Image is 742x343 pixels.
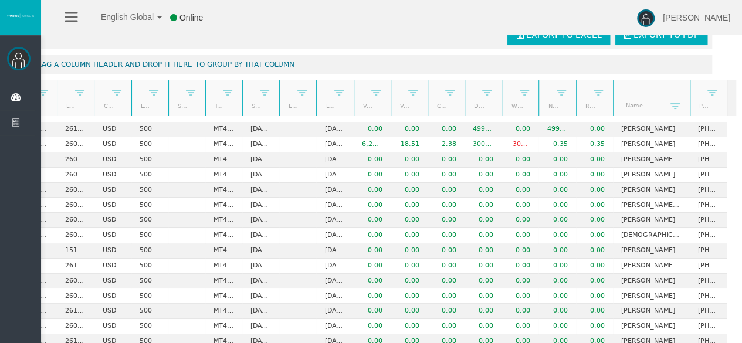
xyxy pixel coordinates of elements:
[692,98,711,114] a: Phone
[613,288,690,304] td: [PERSON_NAME]
[242,137,279,152] td: [DATE]
[242,122,279,137] td: [DATE]
[316,152,353,168] td: [DATE]
[131,122,168,137] td: 500
[354,319,391,334] td: 0.00
[613,228,690,243] td: [DEMOGRAPHIC_DATA][PERSON_NAME]
[355,98,375,114] a: Volume
[576,243,613,259] td: 0.00
[613,183,690,198] td: [PERSON_NAME]
[131,319,168,334] td: 500
[242,274,279,289] td: [DATE]
[319,98,338,114] a: Last trade date
[391,304,428,319] td: 0.00
[205,259,242,274] td: MT4 LiveFixedSpreadAccount
[502,304,538,319] td: 0.00
[538,274,575,289] td: 0.00
[242,304,279,319] td: [DATE]
[576,213,613,228] td: 0.00
[465,259,502,274] td: 0.00
[576,274,613,289] td: 0.00
[57,288,94,304] td: 26099068
[179,13,203,22] span: Online
[502,228,538,243] td: 0.00
[86,12,154,22] span: English Global
[57,122,94,137] td: 26101244
[205,304,242,319] td: MT4 LiveFixedSpreadAccount
[502,183,538,198] td: 0.00
[57,152,94,168] td: 26099201
[538,319,575,334] td: 0.00
[354,152,391,168] td: 0.00
[690,274,727,289] td: [PHONE_NUMBER]
[131,213,168,228] td: 500
[205,168,242,183] td: MT4 LiveFixedSpreadAccount
[205,152,242,168] td: MT4 LiveFixedSpreadAccount
[242,259,279,274] td: [DATE]
[94,288,131,304] td: USD
[57,319,94,334] td: 26099073
[538,213,575,228] td: 0.00
[94,304,131,319] td: USD
[576,168,613,183] td: 0.00
[576,183,613,198] td: 0.00
[576,288,613,304] td: 0.00
[205,243,242,259] td: MT4 LiveFloatingSpreadAccount
[242,243,279,259] td: [DATE]
[690,228,727,243] td: [PHONE_NUMBER]
[428,122,465,137] td: 0.00
[576,198,613,213] td: 0.00
[94,137,131,152] td: USD
[131,243,168,259] td: 500
[354,183,391,198] td: 0.00
[391,213,428,228] td: 0.00
[354,259,391,274] td: 0.00
[502,168,538,183] td: 0.00
[502,198,538,213] td: 0.00
[205,122,242,137] td: MT4 LiveFixedSpreadAccount
[538,183,575,198] td: 0.00
[690,168,727,183] td: [PHONE_NUMBER]
[502,243,538,259] td: 0.00
[316,228,353,243] td: [DATE]
[57,243,94,259] td: 15168566
[428,213,465,228] td: 0.00
[316,137,353,152] td: [DATE]
[205,183,242,198] td: MT4 LiveFixedSpreadAccount
[538,259,575,274] td: 0.00
[57,168,94,183] td: 26099280
[690,288,727,304] td: [PHONE_NUMBER]
[690,304,727,319] td: [PHONE_NUMBER]
[316,304,353,319] td: [DATE]
[465,274,502,289] td: 0.00
[242,168,279,183] td: [DATE]
[690,213,727,228] td: [PHONE_NUMBER]
[428,319,465,334] td: 0.00
[391,152,428,168] td: 0.00
[354,198,391,213] td: 0.00
[282,98,301,114] a: End Date
[205,228,242,243] td: MT4 LiveFixedSpreadAccount
[23,55,712,74] div: Drag a column header and drop it here to group by that column
[391,259,428,274] td: 0.00
[428,304,465,319] td: 0.00
[538,122,575,137] td: 499.59
[690,198,727,213] td: [PHONE_NUMBER]
[94,183,131,198] td: USD
[392,98,412,114] a: Volume lots
[131,274,168,289] td: 500
[541,98,560,114] a: Net deposits
[502,259,538,274] td: 0.00
[94,213,131,228] td: USD
[94,228,131,243] td: USD
[690,137,727,152] td: [PHONE_NUMBER]
[428,198,465,213] td: 0.00
[613,168,690,183] td: [PERSON_NAME]
[428,274,465,289] td: 0.00
[465,137,502,152] td: 300.35
[316,274,353,289] td: [DATE]
[428,168,465,183] td: 0.00
[613,274,690,289] td: [PERSON_NAME]
[316,183,353,198] td: [DATE]
[690,259,727,274] td: [PHONE_NUMBER]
